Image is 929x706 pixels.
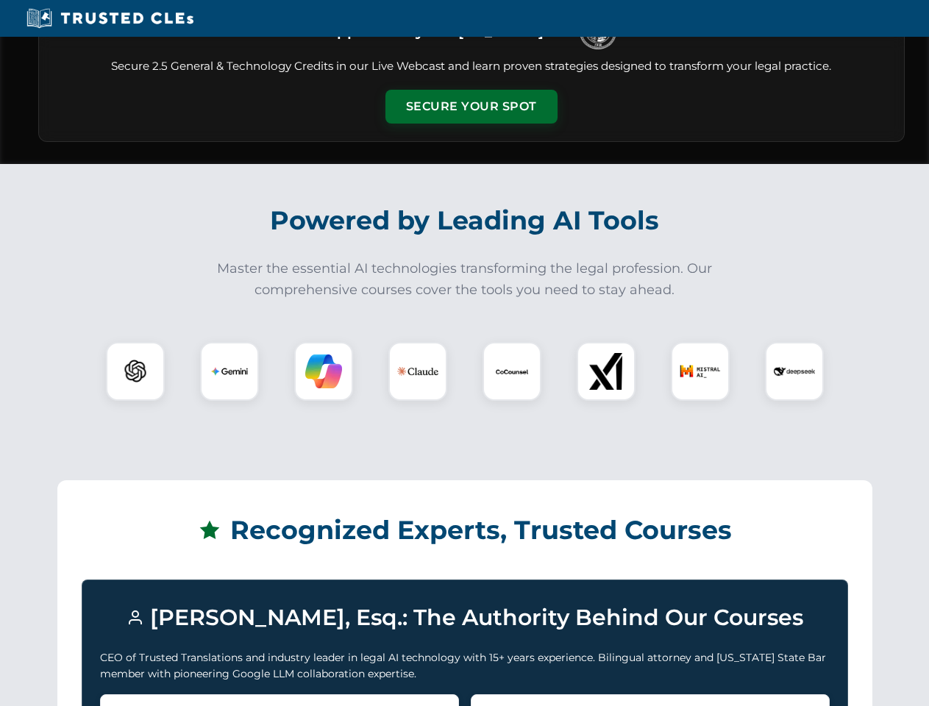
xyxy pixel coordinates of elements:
[100,649,830,682] p: CEO of Trusted Translations and industry leader in legal AI technology with 15+ years experience....
[494,353,530,390] img: CoCounsel Logo
[207,258,722,301] p: Master the essential AI technologies transforming the legal profession. Our comprehensive courses...
[305,353,342,390] img: Copilot Logo
[22,7,198,29] img: Trusted CLEs
[106,342,165,401] div: ChatGPT
[577,342,636,401] div: xAI
[57,58,886,75] p: Secure 2.5 General & Technology Credits in our Live Webcast and learn proven strategies designed ...
[57,195,872,246] h2: Powered by Leading AI Tools
[680,351,721,392] img: Mistral AI Logo
[114,350,157,393] img: ChatGPT Logo
[397,351,438,392] img: Claude Logo
[588,353,624,390] img: xAI Logo
[671,342,730,401] div: Mistral AI
[388,342,447,401] div: Claude
[294,342,353,401] div: Copilot
[765,342,824,401] div: DeepSeek
[483,342,541,401] div: CoCounsel
[211,353,248,390] img: Gemini Logo
[774,351,815,392] img: DeepSeek Logo
[200,342,259,401] div: Gemini
[385,90,558,124] button: Secure Your Spot
[100,598,830,638] h3: [PERSON_NAME], Esq.: The Authority Behind Our Courses
[82,504,848,556] h2: Recognized Experts, Trusted Courses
